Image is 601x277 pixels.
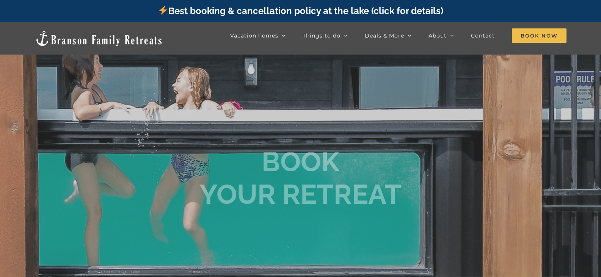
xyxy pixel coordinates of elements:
a: Book Now [512,28,566,43]
a: About [428,28,454,43]
span: Vacation homes [230,33,278,38]
a: Deals & More [365,28,411,43]
span: Deals & More [365,33,404,38]
span: Things to do [303,33,341,38]
img: ⚡️ [158,6,168,15]
b: BOOK YOUR RETREAT [199,146,402,210]
nav: Main Menu [230,28,566,43]
span: Contact [471,33,495,38]
a: Contact [471,28,495,43]
a: Best booking & cancellation policy at the lake (click for details) [158,5,443,16]
span: About [428,33,447,38]
a: Vacation homes [230,28,286,43]
img: Branson Family Retreats Logo [35,30,163,47]
a: Things to do [303,28,348,43]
